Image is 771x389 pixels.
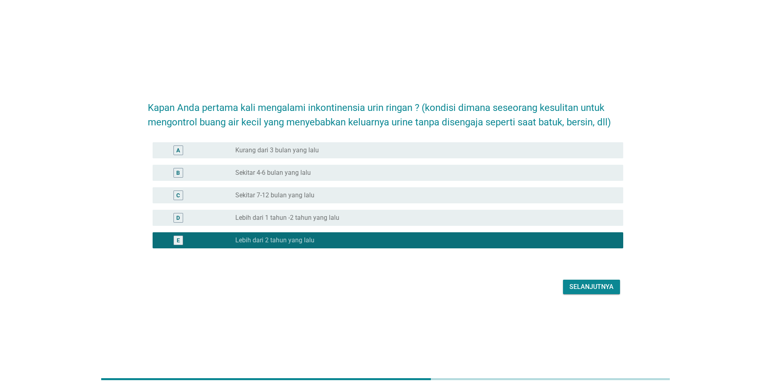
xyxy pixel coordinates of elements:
label: Sekitar 7-12 bulan yang lalu [235,191,314,199]
label: Sekitar 4-6 bulan yang lalu [235,169,311,177]
h2: Kapan Anda pertama kali mengalami inkontinensia urin ringan ? (kondisi dimana seseorang kesulitan... [148,92,623,129]
label: Lebih dari 2 tahun yang lalu [235,236,314,244]
div: B [176,169,180,177]
div: A [176,146,180,155]
div: E [177,236,180,245]
div: D [176,214,180,222]
div: C [176,191,180,200]
div: Selanjutnya [569,282,614,292]
button: Selanjutnya [563,280,620,294]
label: Kurang dari 3 bulan yang lalu [235,146,319,154]
label: Lebih dari 1 tahun -2 tahun yang lalu [235,214,339,222]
